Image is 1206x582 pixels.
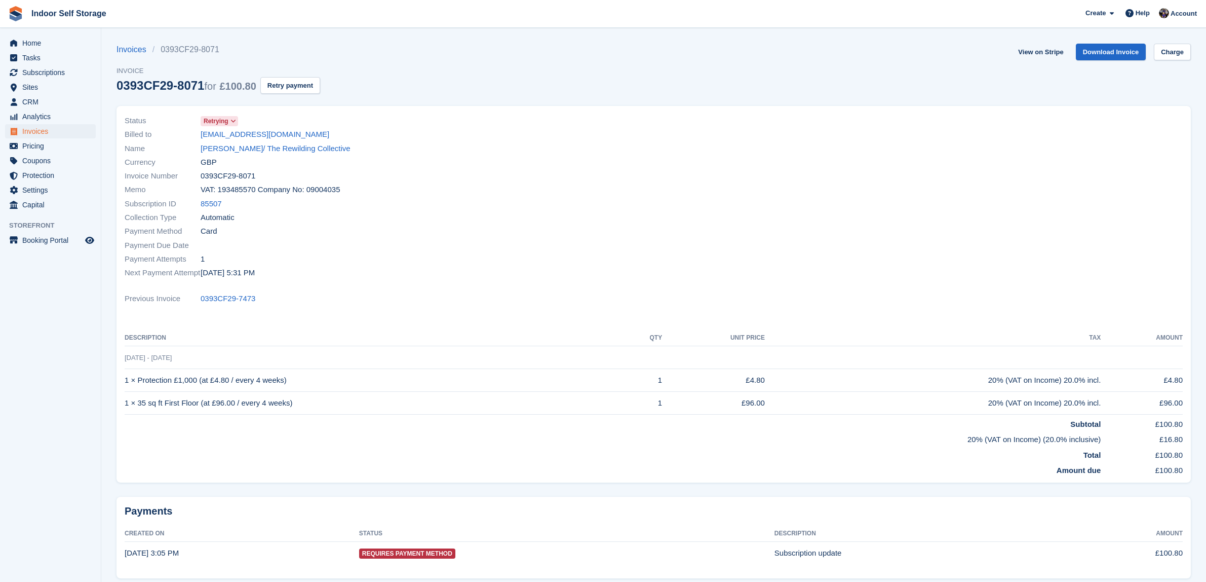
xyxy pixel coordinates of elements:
[125,240,201,251] span: Payment Due Date
[116,44,152,56] a: Invoices
[201,143,351,155] a: [PERSON_NAME]/ The Rewilding Collective
[125,129,201,140] span: Billed to
[22,110,83,124] span: Analytics
[5,154,96,168] a: menu
[125,143,201,155] span: Name
[125,212,201,224] span: Collection Type
[125,226,201,237] span: Payment Method
[774,526,1064,542] th: Description
[9,221,101,231] span: Storefront
[22,36,83,50] span: Home
[1101,330,1183,346] th: Amount
[204,81,216,92] span: for
[125,549,179,557] time: 2025-09-01 14:05:58 UTC
[22,233,83,247] span: Booking Portal
[5,168,96,183] a: menu
[201,253,205,265] span: 1
[201,267,255,279] time: 2025-09-02 16:31:10 UTC
[201,170,255,182] span: 0393CF29-8071
[22,183,83,197] span: Settings
[125,170,201,182] span: Invoice Number
[22,80,83,94] span: Sites
[1083,451,1101,459] strong: Total
[5,233,96,247] a: menu
[1070,420,1101,428] strong: Subtotal
[1101,369,1183,392] td: £4.80
[125,369,625,392] td: 1 × Protection £1,000 (at £4.80 / every 4 weeks)
[765,397,1101,409] div: 20% (VAT on Income) 20.0% incl.
[765,375,1101,386] div: 20% (VAT on Income) 20.0% incl.
[5,65,96,80] a: menu
[359,549,455,559] span: Requires Payment Method
[359,526,774,542] th: Status
[84,234,96,246] a: Preview store
[662,392,765,415] td: £96.00
[765,330,1101,346] th: Tax
[260,77,320,94] button: Retry payment
[204,117,228,126] span: Retrying
[201,198,222,210] a: 85507
[5,198,96,212] a: menu
[201,129,329,140] a: [EMAIL_ADDRESS][DOMAIN_NAME]
[125,198,201,210] span: Subscription ID
[1085,8,1106,18] span: Create
[5,80,96,94] a: menu
[1076,44,1146,60] a: Download Invoice
[625,369,663,392] td: 1
[219,81,256,92] span: £100.80
[22,51,83,65] span: Tasks
[125,184,201,196] span: Memo
[125,157,201,168] span: Currency
[22,168,83,183] span: Protection
[22,124,83,138] span: Invoices
[125,505,1183,518] h2: Payments
[1154,44,1191,60] a: Charge
[22,139,83,153] span: Pricing
[1101,461,1183,477] td: £100.80
[774,542,1064,564] td: Subscription update
[201,293,255,305] a: 0393CF29-7473
[1136,8,1150,18] span: Help
[5,110,96,124] a: menu
[5,183,96,197] a: menu
[5,139,96,153] a: menu
[125,430,1101,446] td: 20% (VAT on Income) (20.0% inclusive)
[125,253,201,265] span: Payment Attempts
[125,267,201,279] span: Next Payment Attempt
[116,66,320,76] span: Invoice
[8,6,23,21] img: stora-icon-8386f47178a22dfd0bd8f6a31ec36ba5ce8667c1dd55bd0f319d3a0aa187defe.svg
[125,330,625,346] th: Description
[22,154,83,168] span: Coupons
[1064,526,1183,542] th: Amount
[1171,9,1197,19] span: Account
[125,293,201,305] span: Previous Invoice
[22,95,83,109] span: CRM
[1064,542,1183,564] td: £100.80
[125,115,201,127] span: Status
[116,79,256,92] div: 0393CF29-8071
[662,330,765,346] th: Unit Price
[1101,392,1183,415] td: £96.00
[22,65,83,80] span: Subscriptions
[201,226,217,237] span: Card
[1101,414,1183,430] td: £100.80
[625,330,663,346] th: QTY
[125,526,359,542] th: Created On
[201,184,340,196] span: VAT: 193485570 Company No: 09004035
[22,198,83,212] span: Capital
[5,36,96,50] a: menu
[1014,44,1067,60] a: View on Stripe
[201,115,238,127] a: Retrying
[5,124,96,138] a: menu
[116,44,320,56] nav: breadcrumbs
[27,5,110,22] a: Indoor Self Storage
[1101,446,1183,461] td: £100.80
[662,369,765,392] td: £4.80
[625,392,663,415] td: 1
[201,212,235,224] span: Automatic
[125,392,625,415] td: 1 × 35 sq ft First Floor (at £96.00 / every 4 weeks)
[1159,8,1169,18] img: Sandra Pomeroy
[201,157,217,168] span: GBP
[1057,466,1101,475] strong: Amount due
[125,354,172,361] span: [DATE] - [DATE]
